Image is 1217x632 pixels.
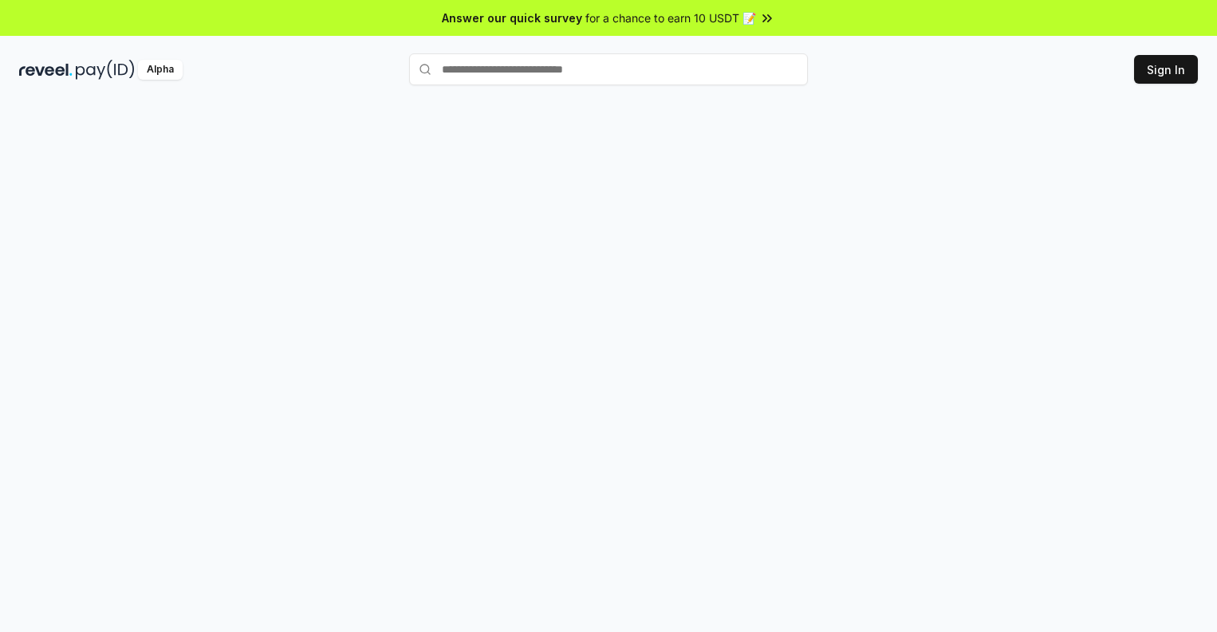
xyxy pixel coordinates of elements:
[76,60,135,80] img: pay_id
[1134,55,1198,84] button: Sign In
[138,60,183,80] div: Alpha
[19,60,73,80] img: reveel_dark
[585,10,756,26] span: for a chance to earn 10 USDT 📝
[442,10,582,26] span: Answer our quick survey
